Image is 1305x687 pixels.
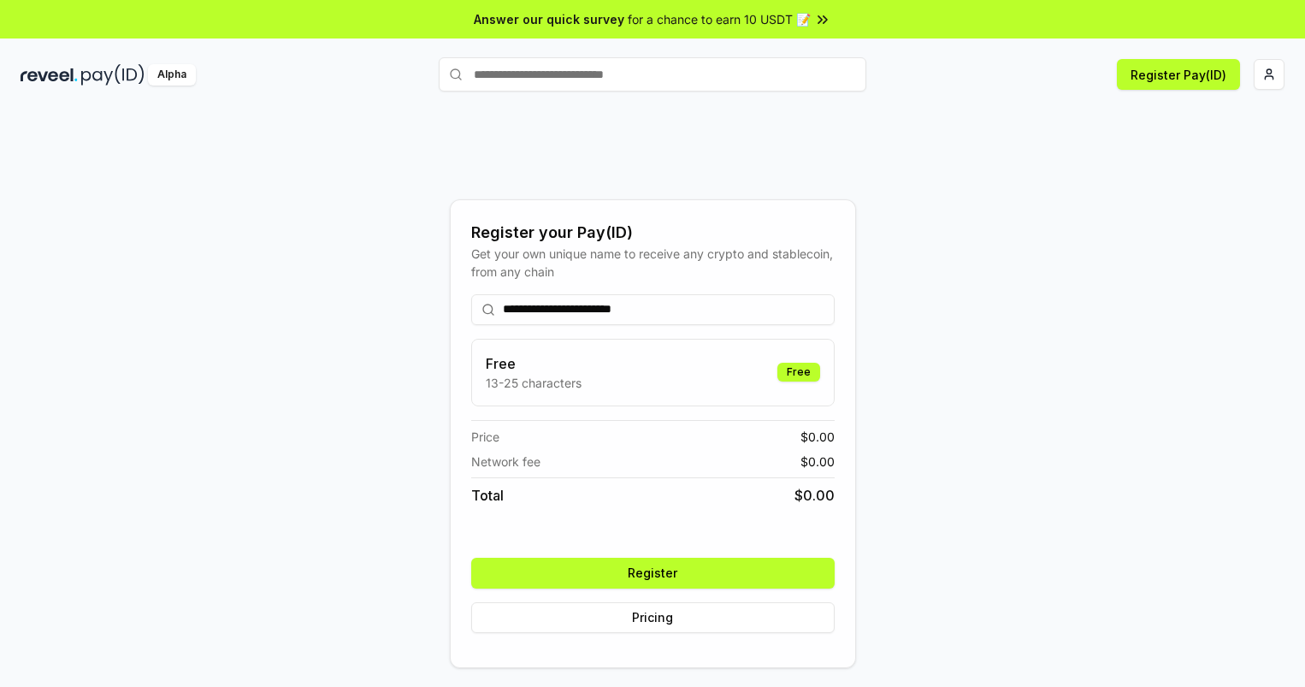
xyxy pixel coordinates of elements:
[486,374,582,392] p: 13-25 characters
[800,453,835,471] span: $ 0.00
[471,558,835,589] button: Register
[777,363,820,382] div: Free
[794,485,835,506] span: $ 0.00
[471,221,835,245] div: Register your Pay(ID)
[148,64,196,86] div: Alpha
[800,428,835,446] span: $ 0.00
[471,245,835,281] div: Get your own unique name to receive any crypto and stablecoin, from any chain
[21,64,78,86] img: reveel_dark
[81,64,145,86] img: pay_id
[471,428,499,446] span: Price
[474,10,624,28] span: Answer our quick survey
[1117,59,1240,90] button: Register Pay(ID)
[628,10,811,28] span: for a chance to earn 10 USDT 📝
[471,602,835,633] button: Pricing
[471,485,504,506] span: Total
[486,353,582,374] h3: Free
[471,453,540,471] span: Network fee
